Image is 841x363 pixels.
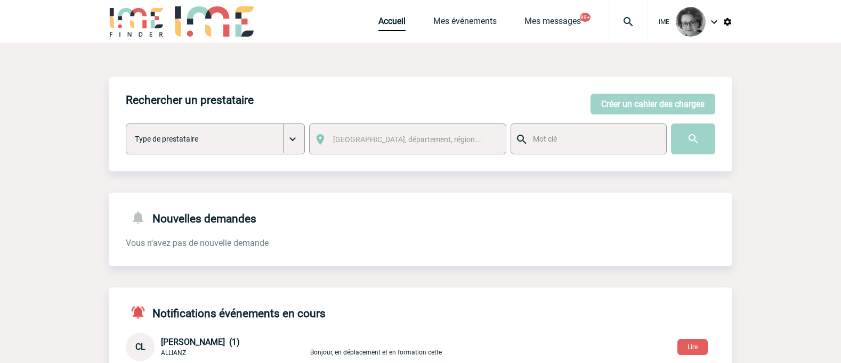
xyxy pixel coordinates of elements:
span: IME [659,18,669,26]
span: Vous n'avez pas de nouvelle demande [126,238,269,248]
a: Accueil [378,16,406,31]
img: 101028-0.jpg [676,7,706,37]
img: notifications-active-24-px-r.png [130,304,152,320]
h4: Rechercher un prestataire [126,94,254,106]
img: IME-Finder [109,6,164,37]
a: CL [PERSON_NAME] (1) ALLIANZ Bonjour, en déplacement et en formation cette [126,341,557,351]
input: Mot clé [530,132,657,146]
div: Conversation privée : Client - Agence [126,333,305,361]
input: Submit [671,123,715,154]
button: 99+ [580,13,591,22]
span: [PERSON_NAME] (1) [161,337,240,347]
h4: Nouvelles demandes [126,210,256,225]
span: [GEOGRAPHIC_DATA], département, région... [333,135,481,144]
p: Bonjour, en déplacement et en formation cette [307,339,557,356]
a: Mes événements [433,16,497,31]
a: Mes messages [524,16,581,31]
span: ALLIANZ [161,349,186,357]
a: Lire [669,341,716,351]
img: notifications-24-px-g.png [130,210,152,225]
span: CL [135,342,145,352]
button: Lire [677,339,708,355]
h4: Notifications événements en cours [126,304,326,320]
